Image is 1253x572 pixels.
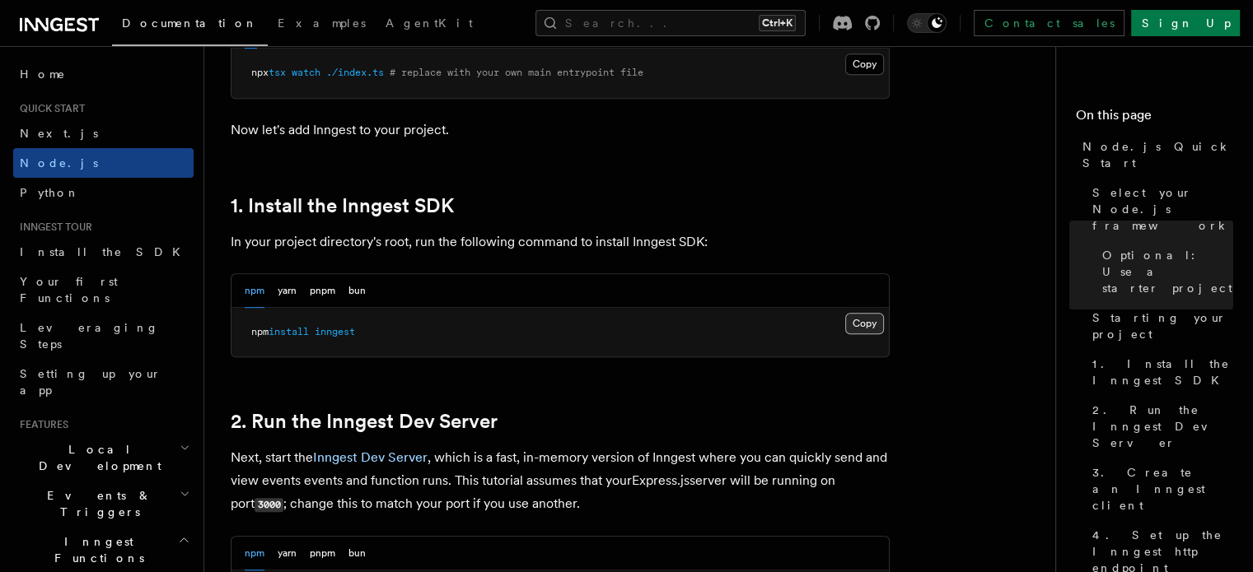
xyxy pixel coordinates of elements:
[313,449,428,465] a: Inngest Dev Server
[310,274,335,308] button: pnpm
[13,221,92,234] span: Inngest tour
[245,274,264,308] button: npm
[1092,184,1233,234] span: Select your Node.js framework
[20,186,80,199] span: Python
[13,119,194,148] a: Next.js
[268,5,376,44] a: Examples
[1086,349,1233,395] a: 1. Install the Inngest SDK
[845,53,884,75] button: Copy
[13,313,194,359] a: Leveraging Steps
[269,67,286,78] span: tsx
[390,67,643,78] span: # replace with your own main entrypoint file
[269,326,309,337] span: install
[251,326,269,337] span: npm
[535,10,806,36] button: Search...Ctrl+K
[1086,395,1233,458] a: 2. Run the Inngest Dev Server
[292,67,320,78] span: watch
[278,16,366,30] span: Examples
[13,359,194,405] a: Setting up your app
[13,418,68,431] span: Features
[13,435,194,481] button: Local Development
[278,537,297,570] button: yarn
[1092,356,1233,388] span: 1. Install the Inngest SDK
[13,59,194,89] a: Home
[20,321,159,351] span: Leveraging Steps
[759,15,796,31] kbd: Ctrl+K
[13,481,194,527] button: Events & Triggers
[251,67,269,78] span: npx
[231,446,890,516] p: Next, start the , which is a fast, in-memory version of Inngest where you can quickly send and vi...
[255,498,283,512] code: 3000
[20,66,66,82] span: Home
[907,13,947,33] button: Toggle dark mode
[1092,464,1233,514] span: 3. Create an Inngest client
[20,367,161,397] span: Setting up your app
[1082,138,1233,171] span: Node.js Quick Start
[1076,132,1233,178] a: Node.js Quick Start
[13,533,178,566] span: Inngest Functions
[1086,178,1233,240] a: Select your Node.js framework
[348,537,366,570] button: bun
[13,237,194,267] a: Install the SDK
[1086,458,1233,520] a: 3. Create an Inngest client
[1076,105,1233,132] h4: On this page
[245,537,264,570] button: npm
[1131,10,1240,36] a: Sign Up
[13,487,180,520] span: Events & Triggers
[231,194,454,217] a: 1. Install the Inngest SDK
[112,5,268,46] a: Documentation
[20,127,98,140] span: Next.js
[1096,240,1233,303] a: Optional: Use a starter project
[231,119,890,142] p: Now let's add Inngest to your project.
[20,156,98,170] span: Node.js
[310,537,335,570] button: pnpm
[122,16,258,30] span: Documentation
[326,67,384,78] span: ./index.ts
[845,313,884,334] button: Copy
[1086,303,1233,349] a: Starting your project
[278,274,297,308] button: yarn
[231,230,890,253] p: In your project directory's root, run the following command to install Inngest SDK:
[376,5,483,44] a: AgentKit
[315,326,355,337] span: inngest
[13,267,194,313] a: Your first Functions
[348,274,366,308] button: bun
[231,410,498,433] a: 2. Run the Inngest Dev Server
[20,245,190,258] span: Install the SDK
[13,178,194,207] a: Python
[1102,247,1233,296] span: Optional: Use a starter project
[13,441,180,474] span: Local Development
[20,275,118,305] span: Your first Functions
[1092,402,1233,451] span: 2. Run the Inngest Dev Server
[974,10,1124,36] a: Contact sales
[386,16,473,30] span: AgentKit
[13,148,194,178] a: Node.js
[13,102,85,115] span: Quick start
[1092,309,1233,342] span: Starting your project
